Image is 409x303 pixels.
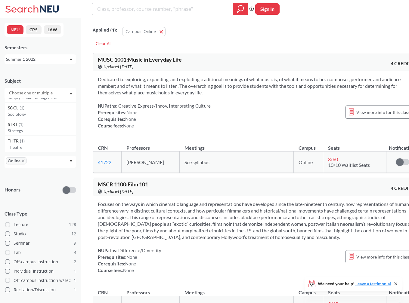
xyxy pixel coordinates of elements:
[318,282,391,286] span: We need your help!
[117,103,211,109] span: Creative Express/Innov, Interpreting Culture
[69,221,76,228] span: 128
[125,261,136,266] span: None
[98,289,108,296] div: CRN
[5,258,76,266] label: Off-campus instruction
[5,44,76,51] div: Semesters
[5,277,76,284] label: Off-campus instruction w/ lec
[20,105,24,110] span: ( 1 )
[74,277,76,284] span: 1
[122,151,180,173] td: [PERSON_NAME]
[5,221,76,228] label: Lecture
[5,78,76,84] div: Subject
[5,156,76,168] div: OnlineX to remove pillDropdown arrow
[5,230,76,238] label: Studio
[123,123,134,128] span: None
[98,56,182,63] span: MUSC 1001 : Music in Everyday Life
[184,159,209,165] span: See syllabus
[74,268,76,274] span: 1
[328,162,370,168] span: 10/10 Waitlist Seats
[294,139,323,151] th: Campus
[8,144,76,150] p: Theatre
[74,259,76,265] span: 2
[104,188,133,195] span: Updated [DATE]
[98,145,108,151] div: CRN
[117,248,161,253] span: Difference/Diversity
[122,283,180,296] th: Professors
[70,92,73,94] svg: Dropdown arrow
[180,139,294,151] th: Meetings
[6,89,57,96] input: Choose one or multiple
[74,249,76,256] span: 4
[98,247,161,274] div: NUPaths: Prerequisites: Corequisites: Course fees:
[70,59,73,61] svg: Dropdown arrow
[126,110,137,115] span: None
[98,103,211,129] div: NUPaths: Prerequisites: Corequisites: Course fees:
[294,283,323,296] th: Campus
[104,63,133,70] span: Updated [DATE]
[98,181,148,188] span: MSCR 1100 : Film 101
[44,25,61,34] button: LAW
[74,286,76,293] span: 1
[122,27,166,36] button: Campus: Online
[98,76,401,95] span: Dedicated to exploring, expanding, and exploding traditional meanings of what music is; of what i...
[98,159,111,165] a: 41722
[323,139,386,151] th: Seats
[122,139,180,151] th: Professors
[8,128,76,134] p: Strategy
[233,3,248,15] div: magnifying glass
[8,138,20,144] span: THTR
[5,186,20,193] p: Honors
[71,231,76,237] span: 12
[355,281,391,286] a: Leave a testimonial
[93,27,117,33] span: Applied ( 1 ):
[8,105,20,111] span: SOCL
[5,286,76,294] label: Recitation/Discussion
[5,54,76,64] div: Summer 1 2022Dropdown arrow
[5,267,76,275] label: Individual Instruction
[22,160,25,162] svg: X to remove pill
[74,240,76,246] span: 9
[237,5,244,13] svg: magnifying glass
[125,116,136,122] span: None
[6,157,26,164] span: OnlineX to remove pill
[26,25,42,34] button: CPS
[5,249,76,256] label: Lab
[125,29,156,34] span: Campus: Online
[6,56,69,63] div: Summer 1 2022
[5,210,76,217] span: Class Type
[97,4,229,14] input: Class, professor, course number, "phrase"
[126,254,137,260] span: None
[294,151,323,173] td: Online
[8,111,76,117] p: Sociology
[5,88,76,98] div: Dropdown arrowINSH(1)Interdisc Studies - Soc Sc/HumMGSC(1)Management ScienceMKTG(1)MarketingOR(1)...
[7,25,23,34] button: NEU
[93,39,114,48] div: Clear All
[180,283,294,296] th: Meetings
[5,239,76,247] label: Seminar
[328,156,338,162] span: 3 / 60
[255,3,280,15] button: Sign In
[19,122,23,127] span: ( 1 )
[70,160,73,162] svg: Dropdown arrow
[8,121,19,128] span: STRT
[20,138,25,143] span: ( 1 )
[123,268,134,273] span: None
